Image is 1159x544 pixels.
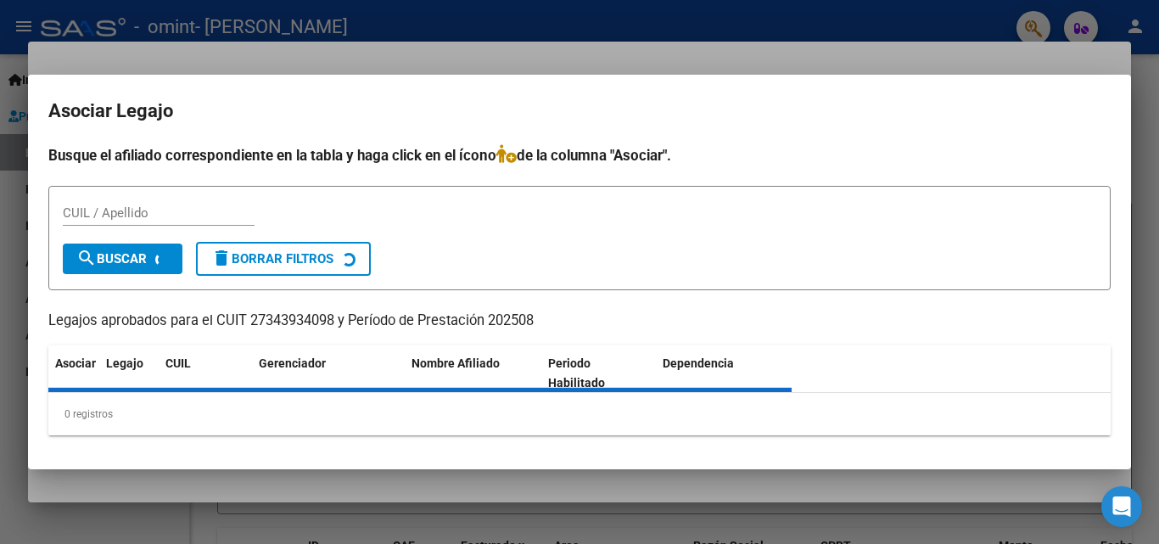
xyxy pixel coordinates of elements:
span: Legajo [106,356,143,370]
h4: Busque el afiliado correspondiente en la tabla y haga click en el ícono de la columna "Asociar". [48,144,1111,166]
span: Borrar Filtros [211,251,333,266]
div: 0 registros [48,393,1111,435]
span: Buscar [76,251,147,266]
mat-icon: delete [211,248,232,268]
div: Open Intercom Messenger [1101,486,1142,527]
button: Borrar Filtros [196,242,371,276]
datatable-header-cell: Periodo Habilitado [541,345,656,401]
button: Buscar [63,244,182,274]
datatable-header-cell: CUIL [159,345,252,401]
datatable-header-cell: Gerenciador [252,345,405,401]
h2: Asociar Legajo [48,95,1111,127]
datatable-header-cell: Legajo [99,345,159,401]
span: Periodo Habilitado [548,356,605,390]
datatable-header-cell: Nombre Afiliado [405,345,541,401]
mat-icon: search [76,248,97,268]
span: Asociar [55,356,96,370]
span: Dependencia [663,356,734,370]
datatable-header-cell: Dependencia [656,345,792,401]
span: Nombre Afiliado [412,356,500,370]
span: Gerenciador [259,356,326,370]
p: Legajos aprobados para el CUIT 27343934098 y Período de Prestación 202508 [48,311,1111,332]
span: CUIL [165,356,191,370]
datatable-header-cell: Asociar [48,345,99,401]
